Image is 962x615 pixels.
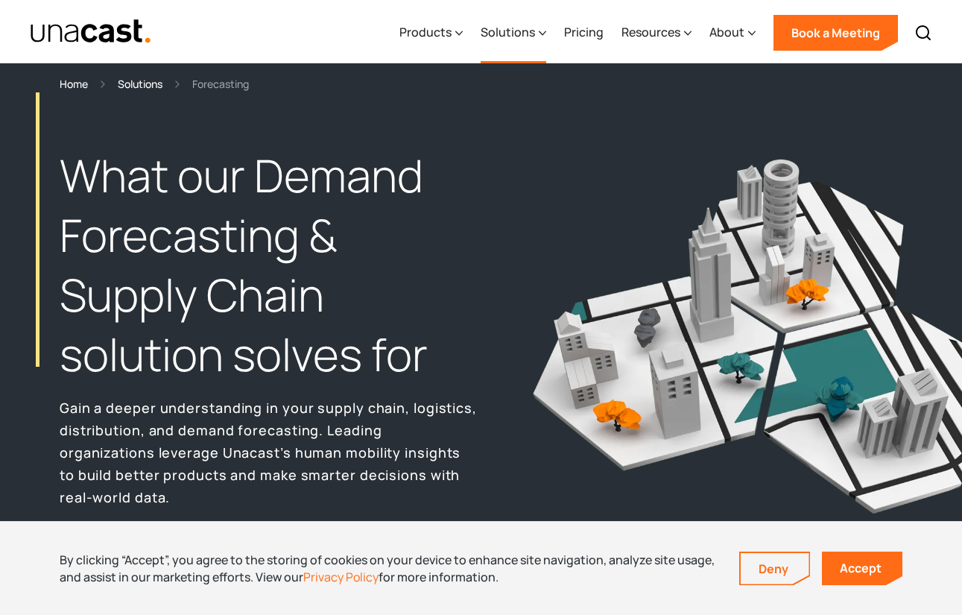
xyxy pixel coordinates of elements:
[399,2,463,63] div: Products
[481,23,535,41] div: Solutions
[303,569,379,585] a: Privacy Policy
[741,553,809,584] a: Deny
[192,75,249,92] div: Forecasting
[481,2,546,63] div: Solutions
[60,75,88,92] a: Home
[60,397,477,508] p: Gain a deeper understanding in your supply chain, logistics, distribution, and demand forecasting...
[621,23,680,41] div: Resources
[60,552,717,585] div: By clicking “Accept”, you agree to the storing of cookies on your device to enhance site navigati...
[30,19,151,45] a: home
[30,19,151,45] img: Unacast text logo
[621,2,692,63] div: Resources
[118,75,162,92] a: Solutions
[709,23,744,41] div: About
[822,552,902,585] a: Accept
[399,23,452,41] div: Products
[914,24,932,42] img: Search icon
[60,146,477,384] h1: What our Demand Forecasting & Supply Chain solution solves for
[773,15,898,51] a: Book a Meeting
[709,2,756,63] div: About
[564,2,604,63] a: Pricing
